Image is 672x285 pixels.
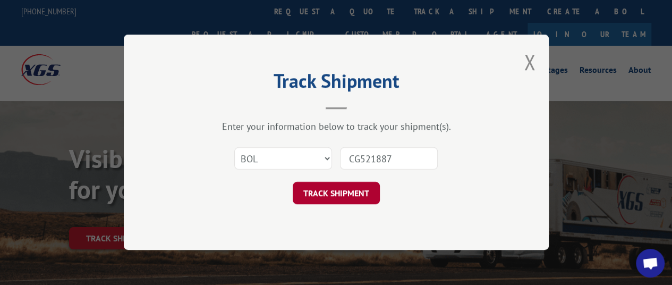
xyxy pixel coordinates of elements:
div: Open chat [636,249,665,278]
div: Enter your information below to track your shipment(s). [177,121,496,133]
input: Number(s) [340,148,438,170]
h2: Track Shipment [177,73,496,94]
button: Close modal [524,48,535,76]
button: TRACK SHIPMENT [293,182,380,205]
